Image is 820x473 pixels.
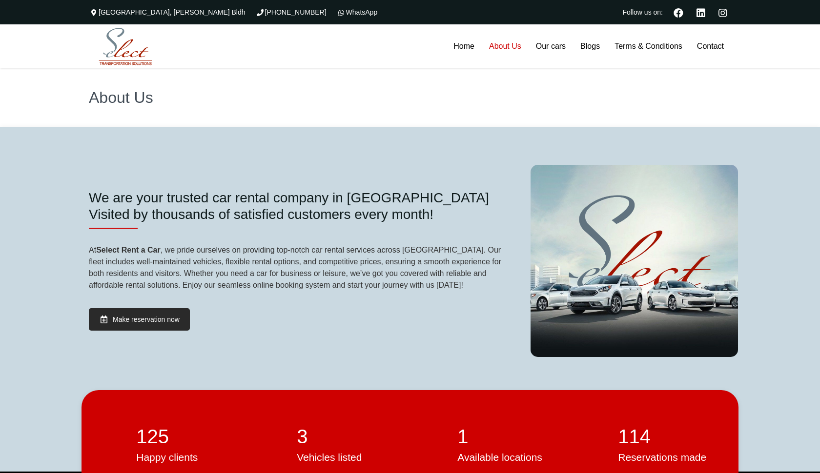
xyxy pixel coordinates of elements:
a: Our cars [529,24,573,68]
img: Select Rent a Car [91,26,160,68]
a: Home [446,24,482,68]
div: Reservations made [618,444,724,464]
a: Linkedin [692,7,709,18]
div: Vehicles listed [297,444,403,464]
a: About Us [482,24,529,68]
a: Terms & Conditions [607,24,690,68]
div: 3 [297,429,403,444]
a: Facebook [670,7,687,18]
a: Contact [690,24,731,68]
a: [PHONE_NUMBER] [255,8,327,16]
a: Blogs [573,24,607,68]
div: Available locations [457,444,563,464]
a: WhatsApp [336,8,378,16]
div: Happy clients [136,444,242,464]
div: 114 [618,429,724,444]
h1: About Us [89,90,731,105]
div: 1 [457,429,563,444]
div: 125 [136,429,242,444]
a: Instagram [714,7,731,18]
